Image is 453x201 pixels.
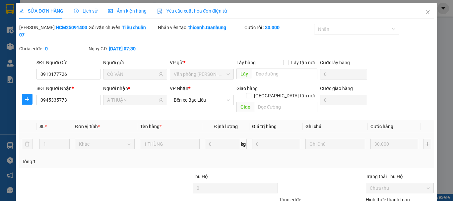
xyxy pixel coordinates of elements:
[19,24,87,38] div: [PERSON_NAME]:
[19,45,87,52] div: Chưa cước :
[320,69,367,79] input: Cước lấy hàng
[236,86,258,91] span: Giao hàng
[254,102,317,112] input: Dọc đường
[252,124,277,129] span: Giá trị hàng
[159,72,163,76] span: user
[370,139,418,149] input: 0
[170,59,234,66] div: VP gửi
[36,85,100,92] div: SĐT Người Nhận
[79,139,131,149] span: Khác
[22,97,32,102] span: plus
[320,86,353,91] label: Cước giao hàng
[236,69,252,79] span: Lấy
[419,3,437,22] button: Close
[140,124,162,129] span: Tên hàng
[366,173,434,180] div: Trạng thái Thu Hộ
[188,25,226,30] b: thioanh.tuanhung
[19,8,63,14] span: SỬA ĐƠN HÀNG
[108,8,147,14] span: Ảnh kiện hàng
[36,59,100,66] div: SĐT Người Gửi
[244,24,312,31] div: Cước rồi :
[423,139,431,149] button: plus
[74,8,97,14] span: Lịch sử
[103,85,167,92] div: Người nhận
[240,139,247,149] span: kg
[103,59,167,66] div: Người gửi
[19,25,87,37] b: HCM2509140007
[75,124,100,129] span: Đơn vị tính
[122,25,146,30] b: Tiêu chuẩn
[158,24,243,31] div: Nhân viên tạo:
[305,139,365,149] input: Ghi Chú
[174,95,230,105] span: Bến xe Bạc Liêu
[157,9,162,14] img: icon
[265,25,280,30] b: 30.000
[107,71,157,78] input: Tên người gửi
[303,120,368,133] th: Ghi chú
[108,9,113,13] span: picture
[236,60,256,65] span: Lấy hàng
[22,158,175,165] div: Tổng: 1
[320,95,367,105] input: Cước giao hàng
[22,94,32,105] button: plus
[170,86,188,91] span: VP Nhận
[109,46,136,51] b: [DATE] 07:30
[192,174,208,179] span: Thu Hộ
[236,102,254,112] span: Giao
[370,183,430,193] span: Chưa thu
[45,46,48,51] b: 0
[140,139,200,149] input: VD: Bàn, Ghế
[89,45,157,52] div: Ngày GD:
[252,69,317,79] input: Dọc đường
[425,10,430,15] span: close
[159,98,163,102] span: user
[74,9,79,13] span: clock-circle
[174,69,230,79] span: Văn phòng Hồ Chí Minh
[320,60,350,65] label: Cước lấy hàng
[157,8,227,14] span: Yêu cầu xuất hóa đơn điện tử
[107,96,157,104] input: Tên người nhận
[39,124,45,129] span: SL
[370,124,393,129] span: Cước hàng
[251,92,317,99] span: [GEOGRAPHIC_DATA] tận nơi
[214,124,237,129] span: Định lượng
[89,24,157,31] div: Gói vận chuyển:
[19,9,24,13] span: edit
[288,59,317,66] span: Lấy tận nơi
[22,139,32,149] button: delete
[252,139,300,149] input: 0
